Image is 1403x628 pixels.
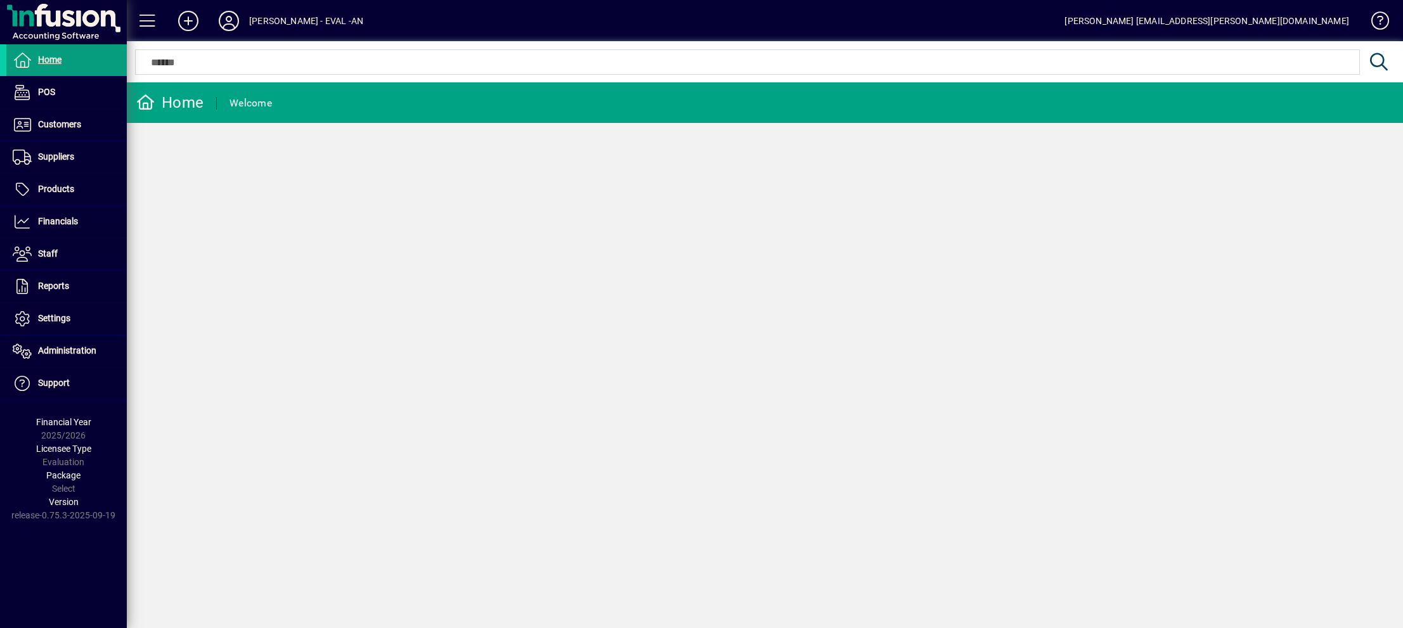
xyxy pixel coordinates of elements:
[38,54,61,65] span: Home
[6,303,127,335] a: Settings
[249,11,363,31] div: [PERSON_NAME] - EVAL -AN
[230,93,272,113] div: Welcome
[6,109,127,141] a: Customers
[38,151,74,162] span: Suppliers
[38,345,96,356] span: Administration
[49,497,79,507] span: Version
[38,87,55,97] span: POS
[1362,3,1387,44] a: Knowledge Base
[1064,11,1349,31] div: [PERSON_NAME] [EMAIL_ADDRESS][PERSON_NAME][DOMAIN_NAME]
[209,10,249,32] button: Profile
[38,216,78,226] span: Financials
[6,335,127,367] a: Administration
[38,248,58,259] span: Staff
[38,281,69,291] span: Reports
[136,93,204,113] div: Home
[168,10,209,32] button: Add
[6,206,127,238] a: Financials
[6,174,127,205] a: Products
[6,77,127,108] a: POS
[6,141,127,173] a: Suppliers
[6,238,127,270] a: Staff
[36,444,91,454] span: Licensee Type
[46,470,81,480] span: Package
[36,417,91,427] span: Financial Year
[38,378,70,388] span: Support
[38,119,81,129] span: Customers
[6,271,127,302] a: Reports
[6,368,127,399] a: Support
[38,313,70,323] span: Settings
[38,184,74,194] span: Products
